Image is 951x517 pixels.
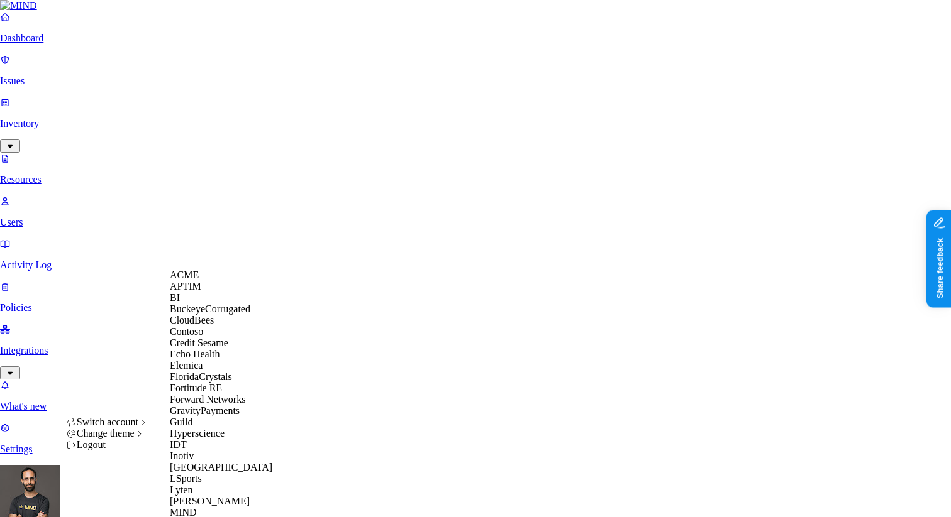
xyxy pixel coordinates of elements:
[170,450,194,461] span: Inotiv
[170,303,250,314] span: BuckeyeCorrugated
[170,360,203,371] span: Elemica
[170,416,192,427] span: Guild
[170,394,245,405] span: Forward Networks
[170,496,250,506] span: [PERSON_NAME]
[67,439,149,450] div: Logout
[170,484,192,495] span: Lyten
[170,371,232,382] span: FloridaCrystals
[170,383,222,393] span: Fortitude RE
[170,292,180,303] span: BI
[170,405,240,416] span: GravityPayments
[170,473,202,484] span: LSports
[170,281,201,291] span: APTIM
[77,416,138,427] span: Switch account
[170,428,225,438] span: Hyperscience
[170,439,187,450] span: IDT
[170,326,203,337] span: Contoso
[170,462,272,472] span: [GEOGRAPHIC_DATA]
[170,315,214,325] span: CloudBees
[77,428,135,438] span: Change theme
[170,337,228,348] span: Credit Sesame
[170,349,220,359] span: Echo Health
[170,269,199,280] span: ACME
